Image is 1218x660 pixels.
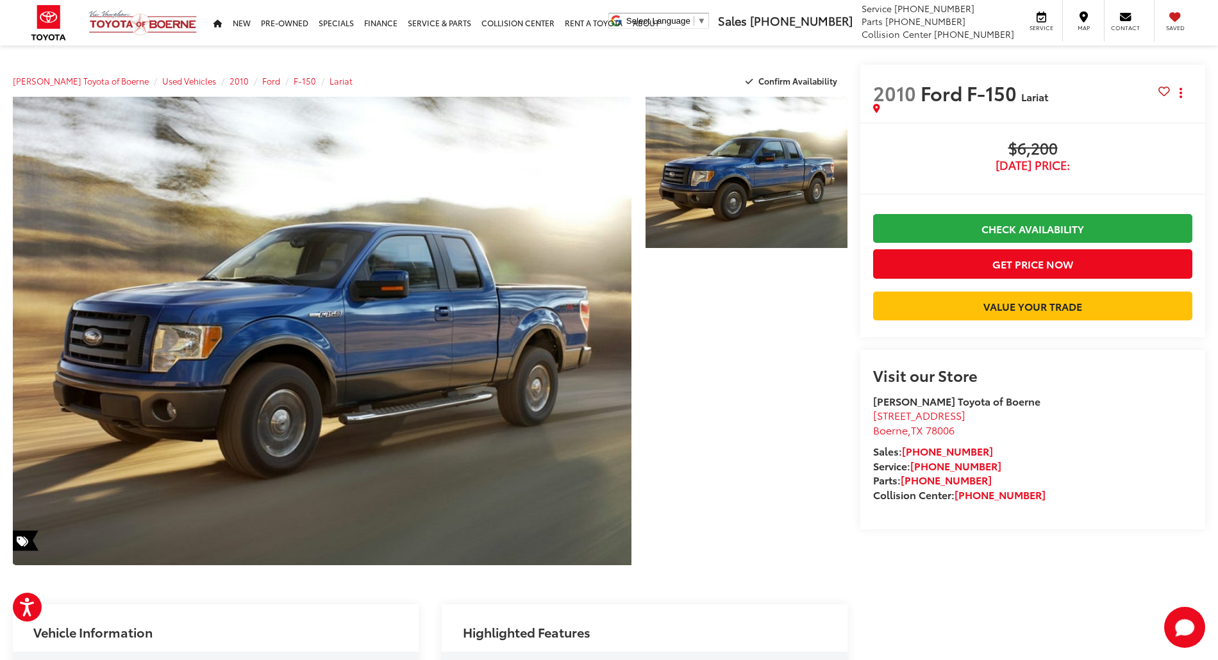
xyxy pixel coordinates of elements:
a: [PERSON_NAME] Toyota of Boerne [13,75,149,87]
a: Expand Photo 1 [646,97,847,248]
a: [PHONE_NUMBER] [910,458,1001,473]
strong: Collision Center: [873,487,1046,502]
span: Saved [1161,24,1189,32]
span: [STREET_ADDRESS] [873,408,965,422]
span: [PHONE_NUMBER] [894,2,974,15]
a: Select Language​ [626,16,706,26]
strong: Service: [873,458,1001,473]
a: Ford [262,75,280,87]
a: [PHONE_NUMBER] [901,472,992,487]
button: Confirm Availability [738,70,848,92]
span: Boerne [873,422,908,437]
span: Service [862,2,892,15]
button: Actions [1170,81,1192,104]
a: 2010 [229,75,249,87]
img: Vic Vaughan Toyota of Boerne [88,10,197,36]
a: Used Vehicles [162,75,216,87]
a: Lariat [330,75,353,87]
span: [DATE] Price: [873,159,1192,172]
span: 2010 [873,79,916,106]
img: 2010 Ford F-150 Lariat [644,95,849,249]
h2: Vehicle Information [33,625,153,639]
a: Check Availability [873,214,1192,243]
span: Confirm Availability [758,75,837,87]
span: Contact [1111,24,1140,32]
h2: Visit our Store [873,367,1192,383]
a: [PHONE_NUMBER] [955,487,1046,502]
button: Toggle Chat Window [1164,607,1205,648]
a: [STREET_ADDRESS] Boerne,TX 78006 [873,408,965,437]
span: Service [1027,24,1056,32]
strong: Sales: [873,443,993,458]
span: , [873,422,955,437]
span: 78006 [926,422,955,437]
span: [PHONE_NUMBER] [750,12,853,29]
span: [PHONE_NUMBER] [934,28,1014,40]
span: $6,200 [873,140,1192,159]
span: Map [1069,24,1097,32]
span: [PHONE_NUMBER] [885,15,965,28]
span: Collision Center [862,28,931,40]
img: 2010 Ford F-150 Lariat [6,94,637,567]
a: Value Your Trade [873,292,1192,320]
span: Lariat [1021,89,1048,104]
span: Special [13,531,38,551]
a: [PHONE_NUMBER] [902,443,993,458]
span: TX [911,422,923,437]
span: ▼ [697,16,706,26]
span: Select Language [626,16,690,26]
a: F-150 [294,75,316,87]
button: Get Price Now [873,249,1192,278]
svg: Start Chat [1164,607,1205,648]
strong: Parts: [873,472,992,487]
span: Parts [862,15,883,28]
h2: Highlighted Features [463,625,590,639]
strong: [PERSON_NAME] Toyota of Boerne [873,393,1040,408]
span: dropdown dots [1180,88,1182,98]
span: Sales [718,12,747,29]
a: Expand Photo 0 [13,97,631,565]
span: Ford F-150 [921,79,1021,106]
